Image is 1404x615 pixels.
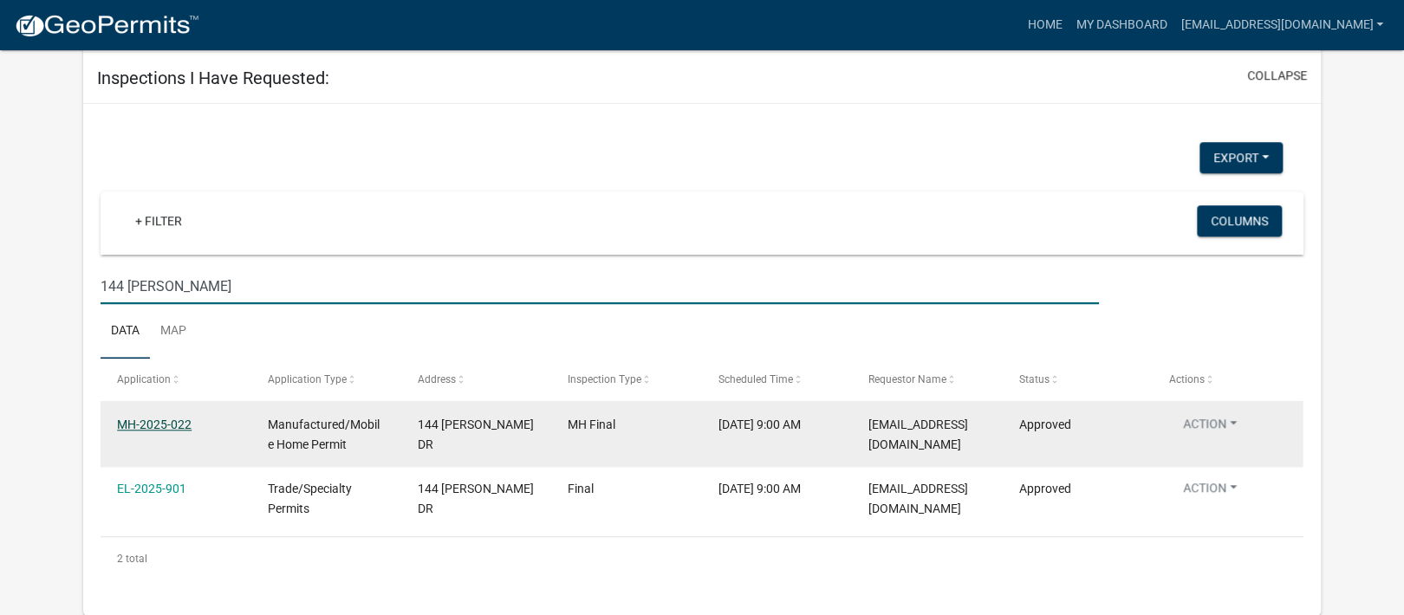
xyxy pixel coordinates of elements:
[1197,205,1282,236] button: Columns
[1018,482,1070,495] span: Approved
[101,304,150,359] a: Data
[1247,67,1307,85] button: collapse
[418,418,534,451] span: 144 MELISSA DR
[718,482,801,495] span: 07/11/2025, 9:00 AM
[418,482,534,515] span: 144 MELISSA DR
[101,537,1303,580] div: 2 total
[418,373,456,385] span: Address
[117,482,186,495] a: EL-2025-901
[1020,9,1069,42] a: Home
[1018,418,1070,431] span: Approved
[551,359,701,400] datatable-header-cell: Inspection Type
[1002,359,1152,400] datatable-header-cell: Status
[250,359,400,400] datatable-header-cell: Application Type
[97,68,329,88] h5: Inspections I Have Requested:
[852,359,1002,400] datatable-header-cell: Requestor Name
[401,359,551,400] datatable-header-cell: Address
[1018,373,1049,385] span: Status
[117,373,171,385] span: Application
[868,482,968,515] span: SANTIAGO1SARMIENTO3@GMAIL.COM
[268,373,347,385] span: Application Type
[268,418,380,451] span: Manufactured/Mobile Home Permit
[868,373,946,385] span: Requestor Name
[101,359,250,400] datatable-header-cell: Application
[568,418,615,431] span: MH Final
[1169,479,1251,504] button: Action
[702,359,852,400] datatable-header-cell: Scheduled Time
[568,482,594,495] span: Final
[117,418,192,431] a: MH-2025-022
[1069,9,1173,42] a: My Dashboard
[268,482,352,515] span: Trade/Specialty Permits
[1153,359,1303,400] datatable-header-cell: Actions
[868,418,968,451] span: SANTIAGO1SARMIENTO3@GMAIL.COM
[121,205,196,236] a: + Filter
[718,418,801,431] span: 07/11/2025, 9:00 AM
[101,269,1099,304] input: Search for inspections
[1169,373,1205,385] span: Actions
[1173,9,1390,42] a: [EMAIL_ADDRESS][DOMAIN_NAME]
[1169,415,1251,440] button: Action
[568,373,641,385] span: Inspection Type
[150,304,197,359] a: Map
[718,373,793,385] span: Scheduled Time
[1199,142,1283,173] button: Export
